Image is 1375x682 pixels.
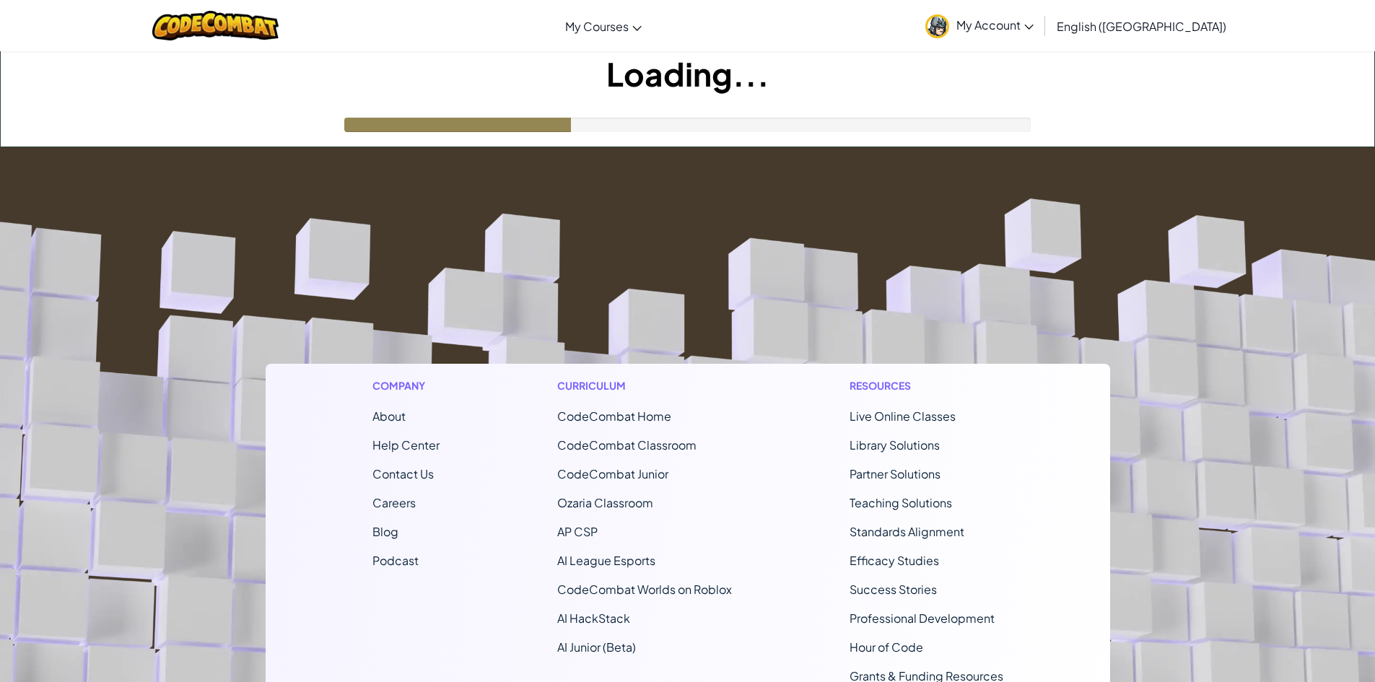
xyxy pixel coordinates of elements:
a: Ozaria Classroom [557,495,653,510]
span: English ([GEOGRAPHIC_DATA]) [1057,19,1226,34]
a: Podcast [372,553,419,568]
a: Standards Alignment [850,524,964,539]
a: CodeCombat Junior [557,466,668,481]
span: CodeCombat Home [557,408,671,424]
a: AP CSP [557,524,598,539]
img: CodeCombat logo [152,11,279,40]
a: Library Solutions [850,437,940,453]
span: Contact Us [372,466,434,481]
a: My Account [918,3,1041,48]
a: My Courses [558,6,649,45]
a: Live Online Classes [850,408,956,424]
a: Blog [372,524,398,539]
h1: Company [372,378,440,393]
a: CodeCombat Classroom [557,437,697,453]
a: Teaching Solutions [850,495,952,510]
img: avatar [925,14,949,38]
a: Success Stories [850,582,937,597]
a: Professional Development [850,611,995,626]
a: Partner Solutions [850,466,940,481]
a: Careers [372,495,416,510]
a: AI League Esports [557,553,655,568]
span: My Account [956,17,1034,32]
a: CodeCombat Worlds on Roblox [557,582,732,597]
a: AI Junior (Beta) [557,639,636,655]
span: My Courses [565,19,629,34]
a: Help Center [372,437,440,453]
a: English ([GEOGRAPHIC_DATA]) [1049,6,1234,45]
a: AI HackStack [557,611,630,626]
a: Efficacy Studies [850,553,939,568]
h1: Curriculum [557,378,732,393]
a: About [372,408,406,424]
h1: Resources [850,378,1003,393]
a: Hour of Code [850,639,923,655]
h1: Loading... [1,51,1374,96]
